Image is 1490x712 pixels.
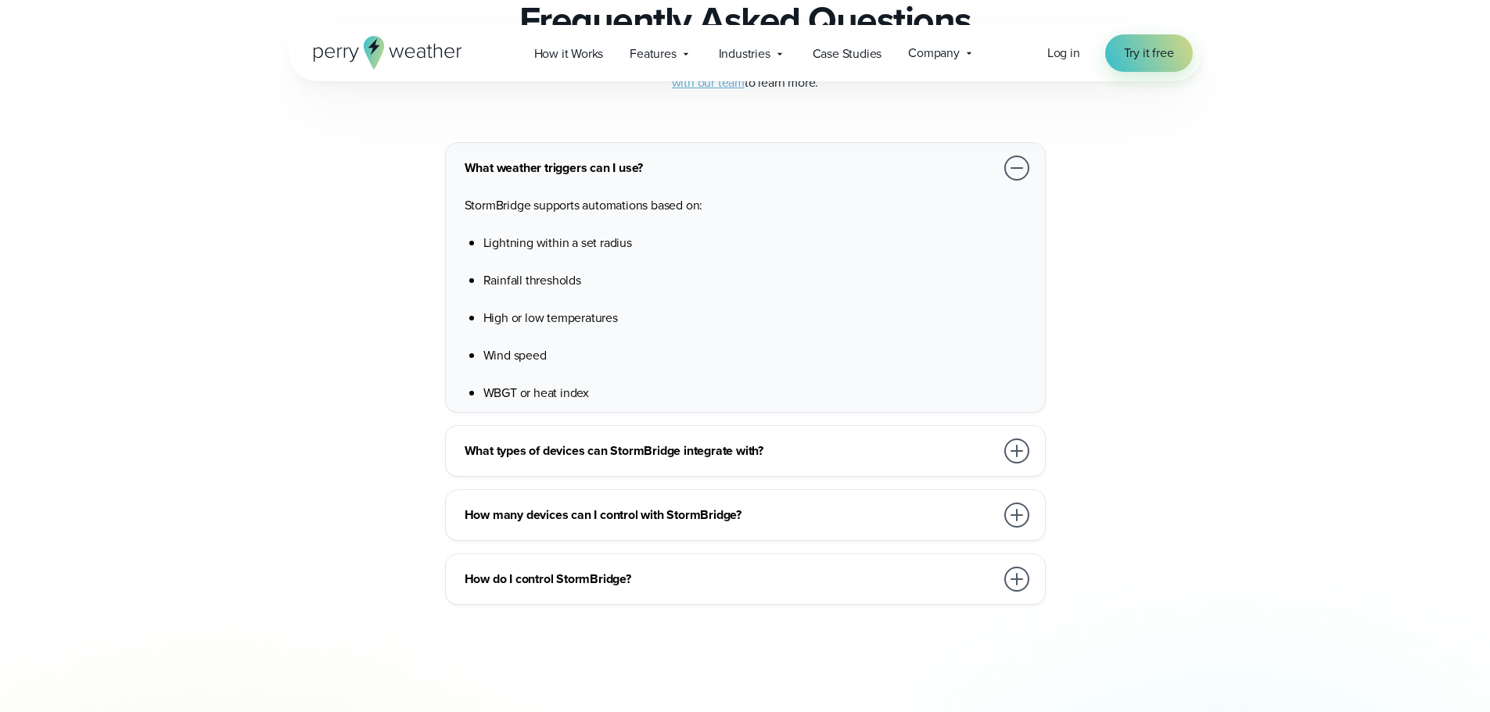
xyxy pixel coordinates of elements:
[465,159,995,177] h3: What weather triggers can I use?
[465,442,995,460] h3: What types of devices can StormBridge integrate with?
[799,38,896,70] a: Case Studies
[483,384,589,402] span: WBGT or heat index
[1105,34,1193,72] a: Try it free
[465,196,703,214] span: StormBridge supports automations based on:
[465,570,995,589] h3: How do I control StormBridge?
[1047,44,1080,62] span: Log in
[483,309,618,327] span: High or low temperatures
[483,234,632,252] span: Lightning within a set radius
[534,45,604,63] span: How it Works
[1124,44,1174,63] span: Try it free
[1047,44,1080,63] a: Log in
[483,271,581,289] span: Rainfall thresholds
[813,45,882,63] span: Case Studies
[908,44,960,63] span: Company
[719,45,770,63] span: Industries
[630,45,676,63] span: Features
[465,506,995,524] h3: How many devices can I control with StormBridge?
[483,346,547,364] span: Wind speed
[521,38,617,70] a: How it Works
